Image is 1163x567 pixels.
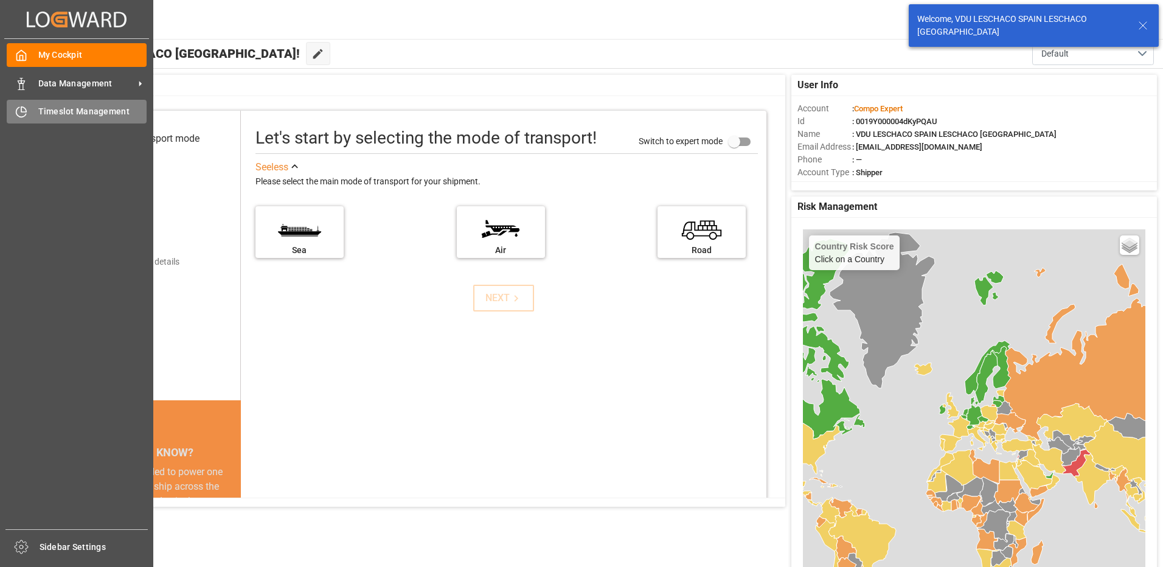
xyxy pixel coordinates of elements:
[797,141,852,153] span: Email Address
[255,175,758,189] div: Please select the main mode of transport for your shipment.
[224,465,241,567] button: next slide / item
[40,541,148,554] span: Sidebar Settings
[463,244,539,257] div: Air
[917,13,1127,38] div: Welcome, VDU LESCHACO SPAIN LESCHACO [GEOGRAPHIC_DATA]
[852,155,862,164] span: : —
[815,242,894,251] h4: Country Risk Score
[797,200,877,214] span: Risk Management
[1032,42,1154,65] button: open menu
[852,130,1057,139] span: : VDU LESCHACO SPAIN LESCHACO [GEOGRAPHIC_DATA]
[797,166,852,179] span: Account Type
[38,77,134,90] span: Data Management
[664,244,740,257] div: Road
[7,43,147,67] a: My Cockpit
[797,153,852,166] span: Phone
[797,115,852,128] span: Id
[852,117,937,126] span: : 0019Y000004dKyPQAU
[852,104,903,113] span: :
[50,42,300,65] span: Hello VDU LESCHACO [GEOGRAPHIC_DATA]!
[485,291,522,305] div: NEXT
[262,244,338,257] div: Sea
[854,104,903,113] span: Compo Expert
[103,256,179,268] div: Add shipping details
[473,285,534,311] button: NEXT
[797,78,838,92] span: User Info
[797,128,852,141] span: Name
[852,168,883,177] span: : Shipper
[1041,47,1069,60] span: Default
[255,125,597,151] div: Let's start by selecting the mode of transport!
[852,142,982,151] span: : [EMAIL_ADDRESS][DOMAIN_NAME]
[38,49,147,61] span: My Cockpit
[1120,235,1139,255] a: Layers
[815,242,894,264] div: Click on a Country
[38,105,147,118] span: Timeslot Management
[797,102,852,115] span: Account
[7,100,147,123] a: Timeslot Management
[255,160,288,175] div: See less
[639,136,723,145] span: Switch to expert mode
